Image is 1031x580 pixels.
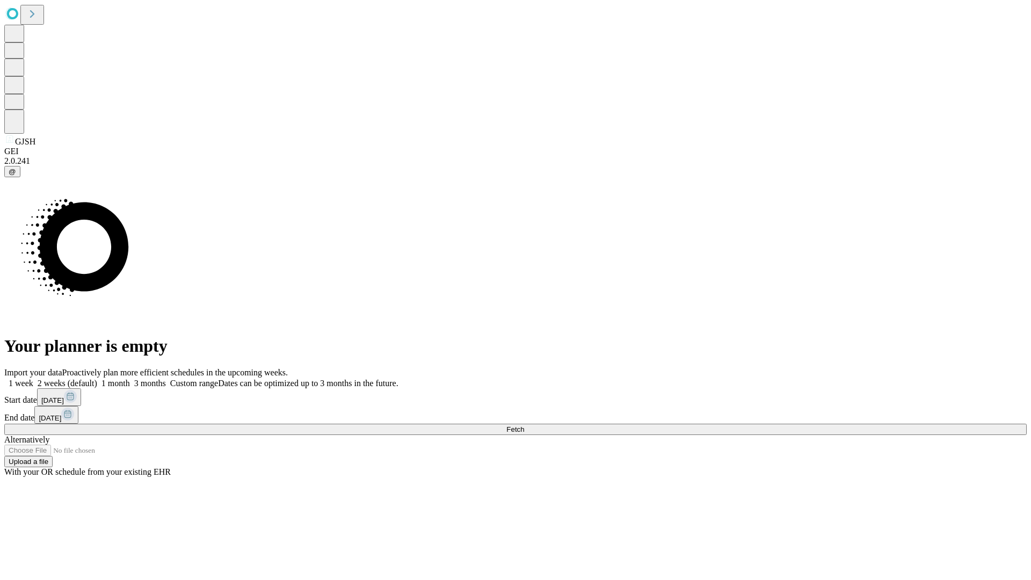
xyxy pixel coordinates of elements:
span: [DATE] [39,414,61,422]
span: 2 weeks (default) [38,379,97,388]
span: Dates can be optimized up to 3 months in the future. [218,379,398,388]
button: Fetch [4,424,1027,435]
div: 2.0.241 [4,156,1027,166]
div: Start date [4,388,1027,406]
button: [DATE] [37,388,81,406]
span: Fetch [506,425,524,433]
span: Import your data [4,368,62,377]
button: Upload a file [4,456,53,467]
h1: Your planner is empty [4,336,1027,356]
button: [DATE] [34,406,78,424]
span: 3 months [134,379,166,388]
span: Proactively plan more efficient schedules in the upcoming weeks. [62,368,288,377]
span: 1 week [9,379,33,388]
span: 1 month [101,379,130,388]
div: End date [4,406,1027,424]
span: GJSH [15,137,35,146]
div: GEI [4,147,1027,156]
span: Alternatively [4,435,49,444]
span: [DATE] [41,396,64,404]
span: Custom range [170,379,218,388]
span: @ [9,168,16,176]
span: With your OR schedule from your existing EHR [4,467,171,476]
button: @ [4,166,20,177]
